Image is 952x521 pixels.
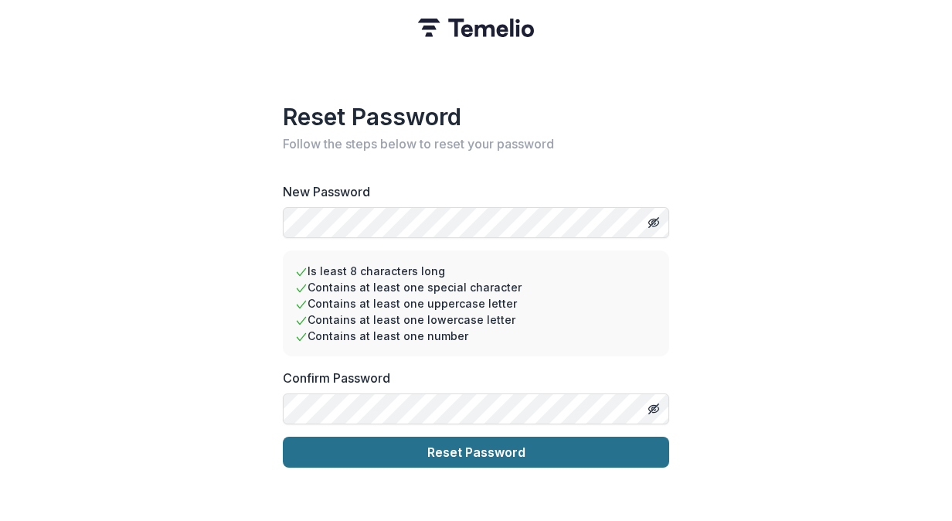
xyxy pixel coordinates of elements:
[283,369,660,387] label: Confirm Password
[295,263,657,279] li: Is least 8 characters long
[418,19,534,37] img: Temelio
[295,295,657,312] li: Contains at least one uppercase letter
[283,103,669,131] h1: Reset Password
[283,182,660,201] label: New Password
[295,312,657,328] li: Contains at least one lowercase letter
[641,210,666,235] button: Toggle password visibility
[295,328,657,344] li: Contains at least one number
[283,137,669,152] h2: Follow the steps below to reset your password
[641,397,666,421] button: Toggle password visibility
[283,437,669,468] button: Reset Password
[295,279,657,295] li: Contains at least one special character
